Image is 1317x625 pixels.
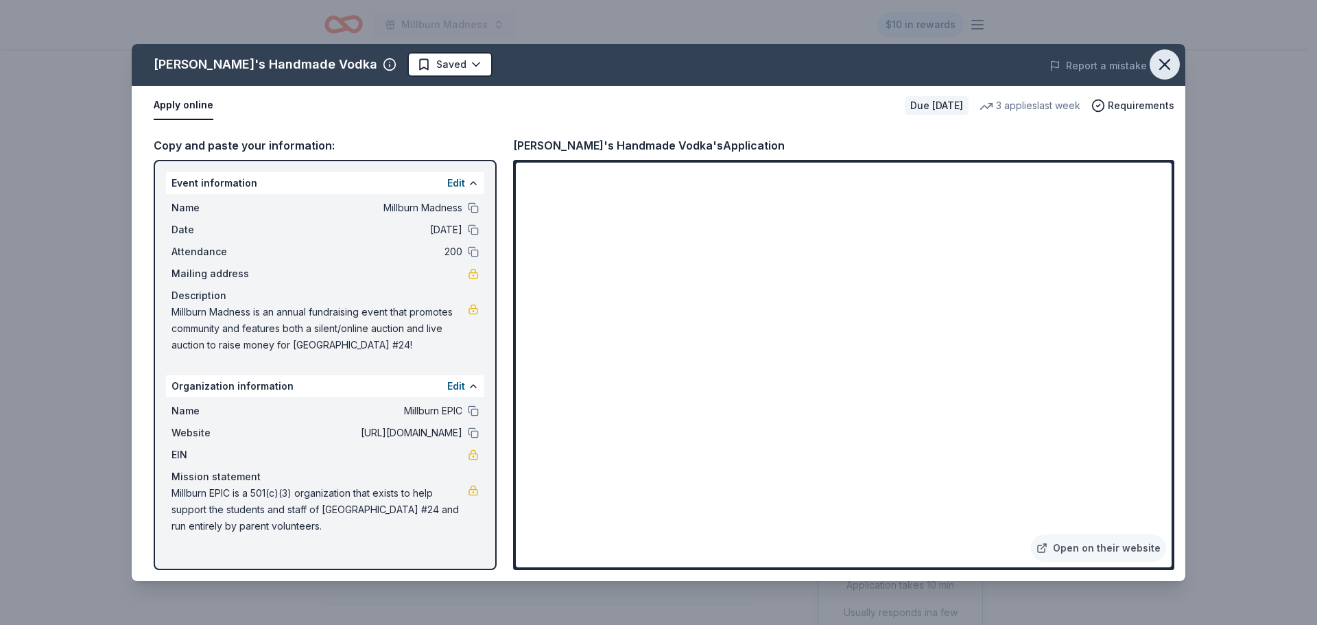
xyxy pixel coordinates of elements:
[171,403,263,419] span: Name
[1091,97,1174,114] button: Requirements
[513,137,785,154] div: [PERSON_NAME]'s Handmade Vodka's Application
[263,403,462,419] span: Millburn EPIC
[166,375,484,397] div: Organization information
[980,97,1080,114] div: 3 applies last week
[263,425,462,441] span: [URL][DOMAIN_NAME]
[171,200,263,216] span: Name
[407,52,493,77] button: Saved
[263,244,462,260] span: 200
[171,485,468,534] span: Millburn EPIC is a 501(c)(3) organization that exists to help support the students and staff of [...
[171,469,479,485] div: Mission statement
[154,54,377,75] div: [PERSON_NAME]'s Handmade Vodka
[171,266,263,282] span: Mailing address
[1108,97,1174,114] span: Requirements
[171,304,468,353] span: Millburn Madness is an annual fundraising event that promotes community and features both a silen...
[263,222,462,238] span: [DATE]
[171,244,263,260] span: Attendance
[171,287,479,304] div: Description
[436,56,466,73] span: Saved
[171,425,263,441] span: Website
[154,91,213,120] button: Apply online
[1049,58,1147,74] button: Report a mistake
[171,447,263,463] span: EIN
[166,172,484,194] div: Event information
[447,378,465,394] button: Edit
[905,96,969,115] div: Due [DATE]
[171,222,263,238] span: Date
[263,200,462,216] span: Millburn Madness
[1031,534,1166,562] a: Open on their website
[154,137,497,154] div: Copy and paste your information:
[447,175,465,191] button: Edit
